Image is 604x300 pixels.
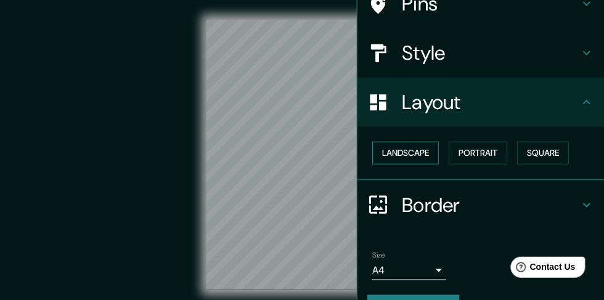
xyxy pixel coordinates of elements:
iframe: Help widget launcher [494,252,590,286]
h4: Layout [402,90,579,115]
button: Square [517,142,569,164]
div: Layout [357,78,604,127]
button: Portrait [449,142,507,164]
h4: Style [402,41,579,65]
div: Border [357,180,604,230]
div: Style [357,28,604,78]
canvas: Map [206,20,398,290]
div: A4 [372,261,446,280]
button: Landscape [372,142,439,164]
h4: Border [402,193,579,217]
label: Size [372,249,385,260]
